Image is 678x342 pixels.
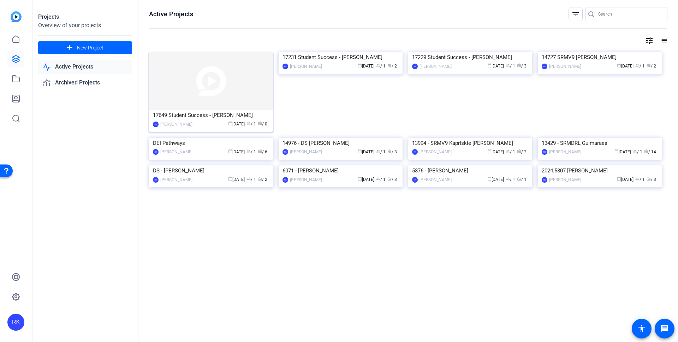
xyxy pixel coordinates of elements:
[517,149,521,153] span: radio
[549,176,581,183] div: [PERSON_NAME]
[633,149,637,153] span: group
[358,64,374,69] span: [DATE]
[258,122,267,126] span: / 0
[647,177,656,182] span: / 3
[160,121,192,128] div: [PERSON_NAME]
[376,149,386,154] span: / 1
[412,149,418,155] div: RK
[228,177,232,181] span: calendar_today
[7,314,24,331] div: RK
[412,165,528,176] div: 5376 - [PERSON_NAME]
[376,177,380,181] span: group
[549,148,581,155] div: [PERSON_NAME]
[542,52,658,63] div: 14727 SRMV9 [PERSON_NAME]
[637,324,646,333] mat-icon: accessibility
[11,11,22,22] img: blue-gradient.svg
[542,64,547,69] div: RK
[517,64,527,69] span: / 3
[258,177,267,182] span: / 2
[644,149,656,154] span: / 14
[228,149,232,153] span: calendar_today
[617,64,634,69] span: [DATE]
[387,149,392,153] span: radio
[38,13,132,21] div: Projects
[246,177,256,182] span: / 1
[153,138,269,148] div: DEI Pathways
[290,148,322,155] div: [PERSON_NAME]
[487,149,504,154] span: [DATE]
[258,177,262,181] span: radio
[542,149,547,155] div: RK
[487,177,492,181] span: calendar_today
[387,177,392,181] span: radio
[506,177,510,181] span: group
[282,177,288,183] div: RK
[506,63,510,67] span: group
[376,149,380,153] span: group
[246,149,256,154] span: / 1
[77,44,103,52] span: New Project
[160,148,192,155] div: [PERSON_NAME]
[228,177,245,182] span: [DATE]
[246,177,251,181] span: group
[487,63,492,67] span: calendar_today
[358,149,362,153] span: calendar_today
[228,121,232,125] span: calendar_today
[149,10,193,18] h1: Active Projects
[412,177,418,183] div: RK
[258,149,262,153] span: radio
[376,177,386,182] span: / 1
[387,64,397,69] span: / 2
[412,138,528,148] div: 13994 - SRMV9 Kapriskie [PERSON_NAME]
[153,165,269,176] div: DS - [PERSON_NAME]
[506,177,515,182] span: / 1
[420,148,452,155] div: [PERSON_NAME]
[614,149,619,153] span: calendar_today
[542,138,658,148] div: 13429 - SRMDRL Guimaraes
[160,176,192,183] div: [PERSON_NAME]
[635,177,640,181] span: group
[659,36,667,45] mat-icon: list
[246,149,251,153] span: group
[282,149,288,155] div: RK
[487,149,492,153] span: calendar_today
[487,177,504,182] span: [DATE]
[549,63,581,70] div: [PERSON_NAME]
[647,177,651,181] span: radio
[647,63,651,67] span: radio
[282,138,399,148] div: 14976 - DS [PERSON_NAME]
[647,64,656,69] span: / 2
[598,10,662,18] input: Search
[617,177,621,181] span: calendar_today
[617,63,621,67] span: calendar_today
[571,10,580,18] mat-icon: filter_list
[506,149,510,153] span: group
[228,122,245,126] span: [DATE]
[282,64,288,69] div: RK
[644,149,648,153] span: radio
[258,121,262,125] span: radio
[228,149,245,154] span: [DATE]
[38,21,132,30] div: Overview of your projects
[660,324,669,333] mat-icon: message
[153,177,159,183] div: RK
[614,149,631,154] span: [DATE]
[645,36,654,45] mat-icon: tune
[38,76,132,90] a: Archived Projects
[542,177,547,183] div: RK
[517,63,521,67] span: radio
[358,177,374,182] span: [DATE]
[506,149,515,154] span: / 1
[617,177,634,182] span: [DATE]
[635,63,640,67] span: group
[38,41,132,54] button: New Project
[258,149,267,154] span: / 6
[633,149,642,154] span: / 1
[387,63,392,67] span: radio
[635,64,645,69] span: / 1
[153,122,159,127] div: RK
[635,177,645,182] span: / 1
[65,43,74,52] mat-icon: add
[358,177,362,181] span: calendar_today
[358,149,374,154] span: [DATE]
